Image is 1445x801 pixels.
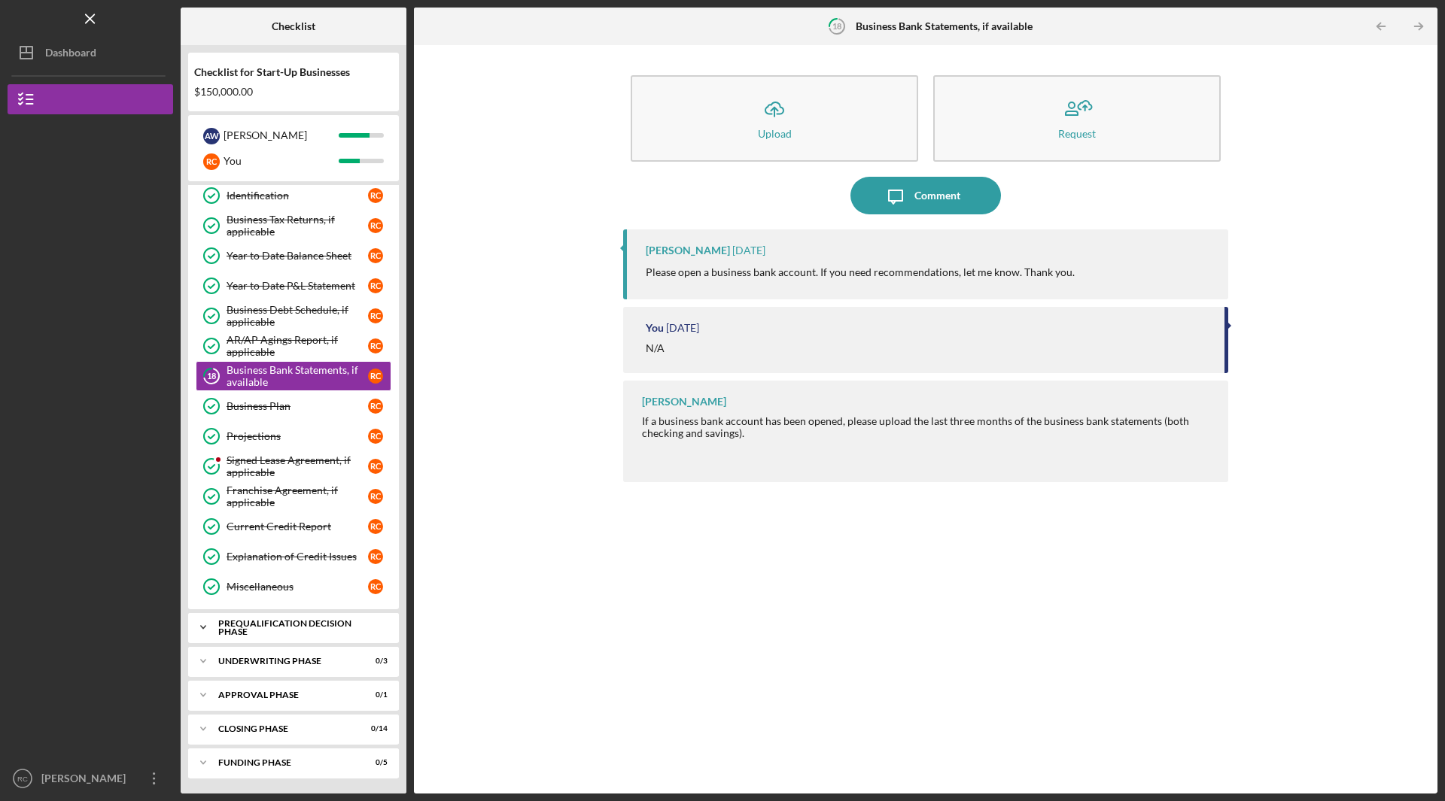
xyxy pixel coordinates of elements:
div: 0 / 1 [360,690,388,699]
a: ProjectionsRC [196,421,391,451]
div: If a business bank account has been opened, please upload the last three months of the business b... [642,415,1213,439]
a: Year to Date Balance SheetRC [196,241,391,271]
b: Checklist [272,20,315,32]
div: R C [368,549,383,564]
div: Request [1058,128,1096,139]
div: R C [368,278,383,293]
button: Dashboard [8,38,173,68]
div: $150,000.00 [194,86,393,98]
div: A W [203,128,220,144]
div: Business Bank Statements, if available [227,364,368,388]
a: AR/AP Agings Report, if applicableRC [196,331,391,361]
div: R C [368,579,383,594]
div: [PERSON_NAME] [646,244,730,256]
div: R C [368,399,383,414]
tspan: 18 [832,21,841,31]
a: Explanation of Credit IssuesRC [196,542,391,572]
div: Prequalification Decision Phase [218,619,380,636]
a: Business Tax Returns, if applicableRC [196,211,391,241]
div: Business Plan [227,400,368,412]
a: Business Debt Schedule, if applicableRC [196,301,391,331]
div: Business Debt Schedule, if applicable [227,304,368,328]
div: R C [368,248,383,263]
div: R C [368,459,383,474]
div: R C [368,338,383,353]
div: R C [368,188,383,203]
div: AR/AP Agings Report, if applicable [227,334,368,358]
a: Franchise Agreement, if applicableRC [196,481,391,511]
div: R C [368,489,383,504]
div: You [224,148,339,174]
a: Signed Lease Agreement, if applicableRC [196,451,391,481]
div: R C [203,153,220,170]
div: 0 / 14 [360,724,388,733]
a: Current Credit ReportRC [196,511,391,542]
div: [PERSON_NAME] [642,396,726,408]
div: Projections [227,430,368,442]
button: RC[PERSON_NAME] [8,763,173,793]
div: Current Credit Report [227,520,368,532]
a: Business PlanRC [196,391,391,421]
div: Signed Lease Agreement, if applicable [227,454,368,478]
div: 0 / 3 [360,657,388,666]
button: Upload [631,75,918,162]
div: R C [368,218,383,233]
time: 2025-09-30 17:15 [666,322,699,334]
time: 2025-09-30 17:19 [732,244,765,256]
div: Year to Date Balance Sheet [227,250,368,262]
div: 0 / 5 [360,758,388,767]
a: Year to Date P&L StatementRC [196,271,391,301]
div: R C [368,429,383,444]
text: RC [17,775,28,783]
div: Checklist for Start-Up Businesses [194,66,393,78]
b: Business Bank Statements, if available [856,20,1033,32]
a: 18Business Bank Statements, if availableRC [196,361,391,391]
div: You [646,322,664,334]
div: Explanation of Credit Issues [227,551,368,563]
div: N/A [646,342,665,354]
div: Underwriting Phase [218,657,350,666]
div: [PERSON_NAME] [38,763,135,797]
div: Dashboard [45,38,96,71]
div: R C [368,369,383,384]
div: Closing Phase [218,724,350,733]
button: Request [933,75,1221,162]
div: Business Tax Returns, if applicable [227,214,368,238]
div: [PERSON_NAME] [224,123,339,148]
a: IdentificationRC [196,181,391,211]
a: MiscellaneousRC [196,572,391,602]
button: Comment [850,177,1001,214]
div: Miscellaneous [227,581,368,593]
p: Please open a business bank account. If you need recommendations, let me know. Thank you. [646,264,1075,281]
div: Comment [914,177,960,214]
div: Approval Phase [218,690,350,699]
div: R C [368,308,383,323]
div: R C [368,519,383,534]
div: Upload [758,128,792,139]
div: Identification [227,190,368,202]
div: Year to Date P&L Statement [227,280,368,292]
div: Franchise Agreement, if applicable [227,484,368,508]
tspan: 18 [207,372,216,381]
div: Funding Phase [218,758,350,767]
